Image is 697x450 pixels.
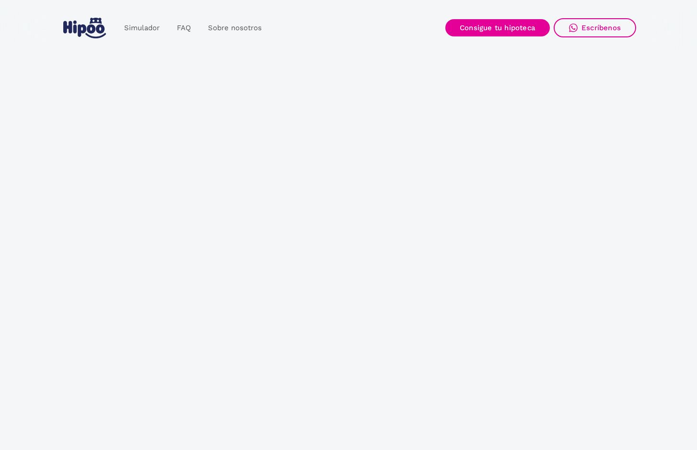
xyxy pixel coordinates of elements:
a: Simulador [116,19,168,37]
a: home [61,14,108,42]
div: Escríbenos [581,23,621,32]
a: Escríbenos [554,18,636,37]
a: Sobre nosotros [199,19,270,37]
a: FAQ [168,19,199,37]
a: Consigue tu hipoteca [445,19,550,36]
